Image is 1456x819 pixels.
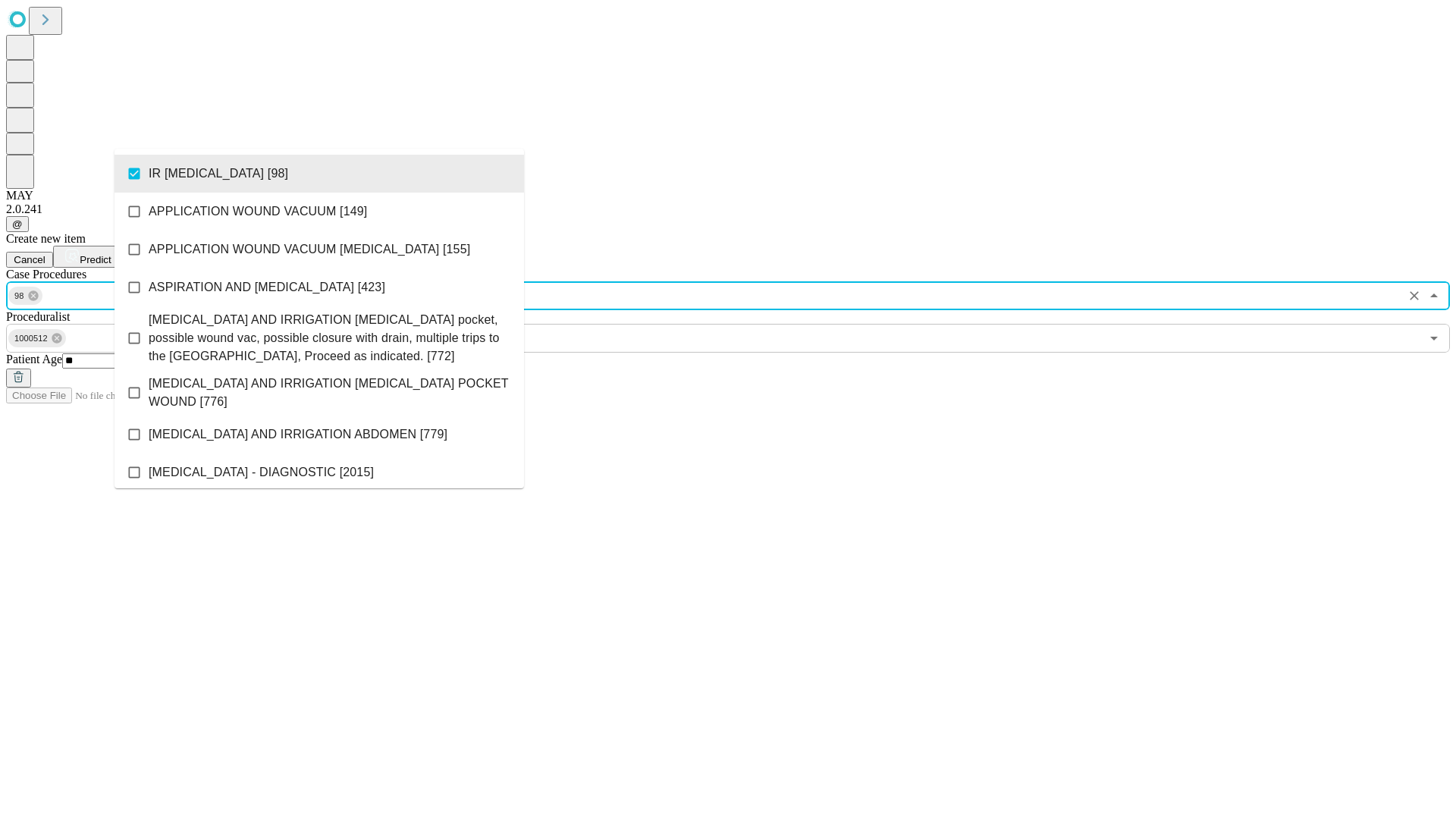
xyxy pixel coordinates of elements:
[149,165,288,183] span: IR [MEDICAL_DATA] [98]
[12,218,23,230] span: @
[8,330,54,347] span: 1000512
[6,202,1450,216] div: 2.0.241
[6,353,62,366] span: Patient Age
[6,232,86,245] span: Create new item
[8,287,30,305] span: 98
[149,202,367,221] span: APPLICATION WOUND VACUUM [149]
[149,425,447,444] span: [MEDICAL_DATA] AND IRRIGATION ABDOMEN [779]
[14,254,45,265] span: Cancel
[53,246,123,268] button: Predict
[149,240,470,259] span: APPLICATION WOUND VACUUM [MEDICAL_DATA] [155]
[8,329,66,347] div: 1000512
[1423,328,1445,349] button: Open
[6,189,1450,202] div: MAY
[8,287,42,305] div: 98
[6,310,70,323] span: Proceduralist
[149,375,512,411] span: [MEDICAL_DATA] AND IRRIGATION [MEDICAL_DATA] POCKET WOUND [776]
[6,268,86,281] span: Scheduled Procedure
[6,216,29,232] button: @
[149,311,512,366] span: [MEDICAL_DATA] AND IRRIGATION [MEDICAL_DATA] pocket, possible wound vac, possible closure with dr...
[1404,285,1425,306] button: Clear
[149,278,385,297] span: ASPIRATION AND [MEDICAL_DATA] [423]
[80,254,111,265] span: Predict
[6,252,53,268] button: Cancel
[1423,285,1445,306] button: Close
[149,463,374,482] span: [MEDICAL_DATA] - DIAGNOSTIC [2015]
